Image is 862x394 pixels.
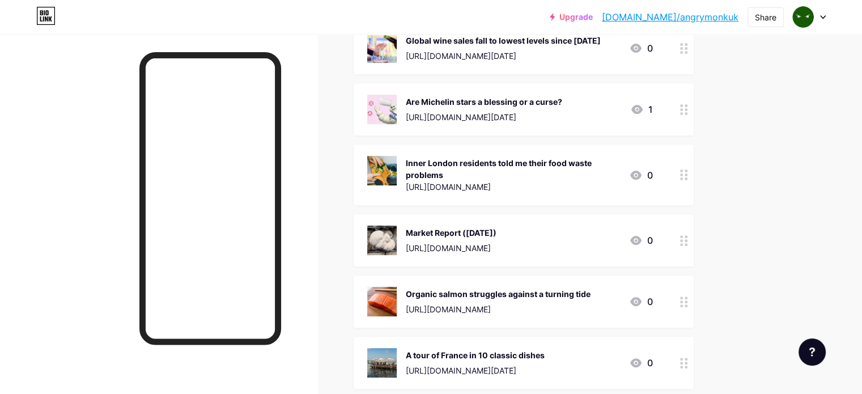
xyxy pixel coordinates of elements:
div: 1 [630,103,653,116]
div: 0 [629,356,653,370]
a: [DOMAIN_NAME]/angrymonkuk [602,10,738,24]
a: Upgrade [550,12,593,22]
div: [URL][DOMAIN_NAME][DATE] [406,111,562,123]
img: Global wine sales fall to lowest levels since 1961 [367,33,397,63]
img: A tour of France in 10 classic dishes [367,348,397,378]
div: 0 [629,168,653,182]
div: Market Report ([DATE]) [406,227,496,239]
div: Share [755,11,776,23]
img: Market Report (1-Sep-2025) [367,226,397,255]
img: Inner London residents told me their food waste problems [367,156,397,185]
div: Organic salmon struggles against a turning tide [406,288,591,300]
div: Inner London residents told me their food waste problems [406,157,620,181]
div: [URL][DOMAIN_NAME] [406,242,496,254]
div: 0 [629,234,653,247]
img: angrymonkuk [792,6,814,28]
div: 0 [629,295,653,308]
div: 0 [629,41,653,55]
div: [URL][DOMAIN_NAME] [406,303,591,315]
div: [URL][DOMAIN_NAME][DATE] [406,365,545,376]
div: A tour of France in 10 classic dishes [406,349,545,361]
img: Are Michelin stars a blessing or a curse? [367,95,397,124]
div: Global wine sales fall to lowest levels since [DATE] [406,35,601,46]
img: Organic salmon struggles against a turning tide [367,287,397,316]
div: Are Michelin stars a blessing or a curse? [406,96,562,108]
div: [URL][DOMAIN_NAME][DATE] [406,50,601,62]
div: [URL][DOMAIN_NAME] [406,181,620,193]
